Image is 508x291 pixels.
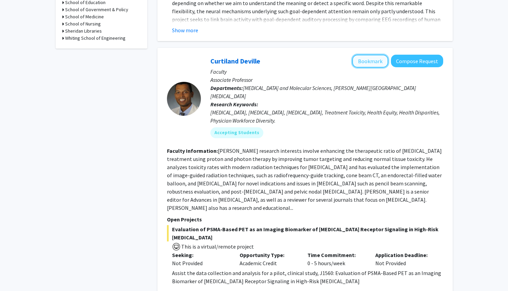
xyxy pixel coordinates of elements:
[370,251,438,267] div: Not Provided
[172,26,198,34] button: Show more
[65,28,102,35] h3: Sheridan Libraries
[65,13,104,20] h3: School of Medicine
[172,251,230,259] p: Seeking:
[65,35,126,42] h3: Whiting School of Engineering
[5,260,29,286] iframe: Chat
[210,108,443,125] div: [MEDICAL_DATA], [MEDICAL_DATA], [MEDICAL_DATA], Treatment Toxicity, Health Equity, Health Dispari...
[210,85,416,99] span: [MEDICAL_DATA] and Molecular Sciences, [PERSON_NAME][GEOGRAPHIC_DATA][MEDICAL_DATA]
[167,215,443,223] p: Open Projects
[65,6,128,13] h3: School of Government & Policy
[167,225,443,241] span: Evaluation of PSMA-Based PET as an Imaging Biomarker of [MEDICAL_DATA] Receptor Signaling in High...
[307,251,365,259] p: Time Commitment:
[210,127,263,138] mat-chip: Accepting Students
[172,269,443,285] div: Assist the data collection and analysis for a pilot, clinical study, J1560: Evaluation of PSMA-Ba...
[210,57,260,65] a: Curtiland Deville
[352,55,388,68] button: Add Curtiland Deville to Bookmarks
[391,55,443,67] button: Compose Request to Curtiland Deville
[210,101,258,108] b: Research Keywords:
[302,251,370,267] div: 0 - 5 hours/week
[210,85,243,91] b: Departments:
[181,243,254,250] span: This is a virtual/remote project
[210,76,443,84] p: Associate Professor
[167,147,218,154] b: Faculty Information:
[240,251,297,259] p: Opportunity Type:
[172,259,230,267] div: Not Provided
[375,251,433,259] p: Application Deadline:
[65,20,101,28] h3: School of Nursing
[210,68,443,76] p: Faculty
[234,251,302,267] div: Academic Credit
[167,147,442,211] fg-read-more: [PERSON_NAME] research interests involve enhancing the therapeutic ratio of [MEDICAL_DATA] treatm...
